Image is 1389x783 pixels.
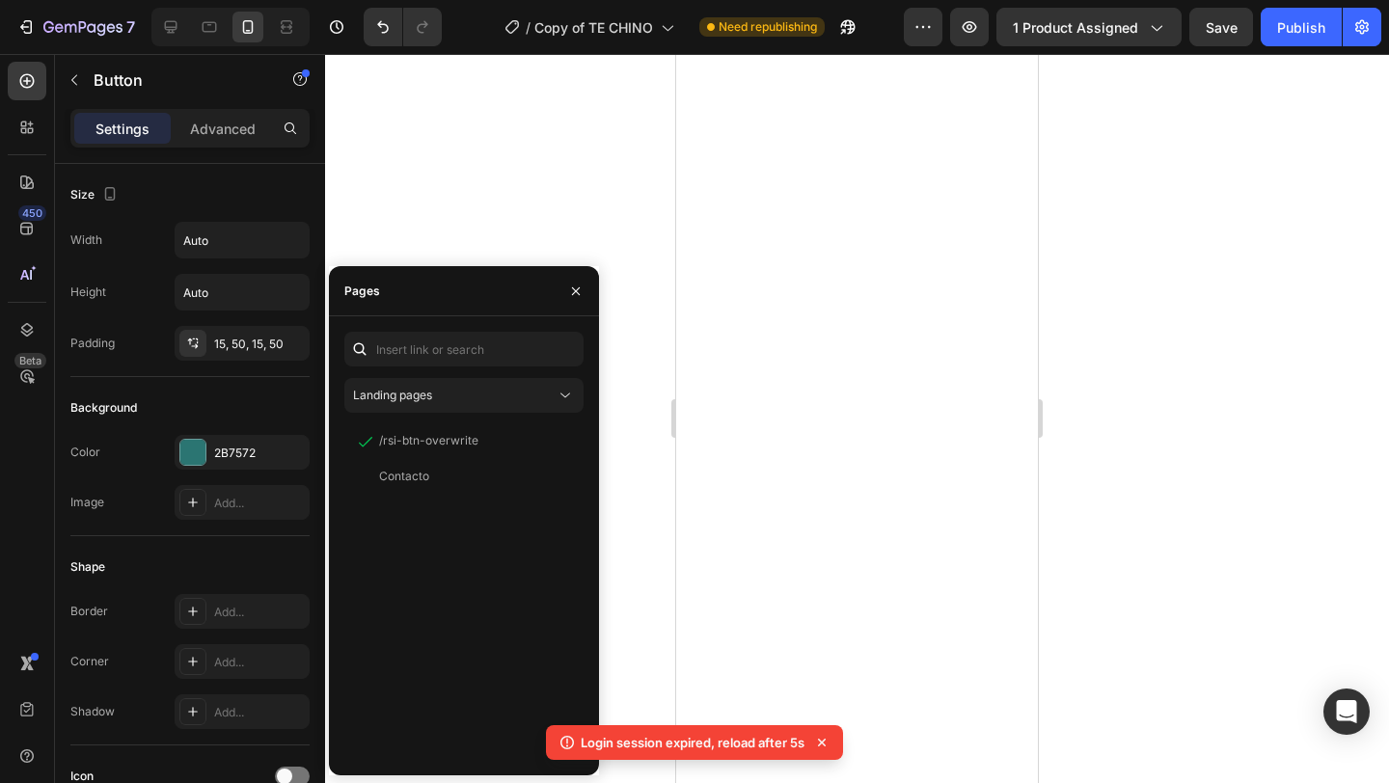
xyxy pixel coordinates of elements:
[534,17,653,38] span: Copy of TE CHINO
[18,205,46,221] div: 450
[214,704,305,721] div: Add...
[176,275,309,310] input: Auto
[94,68,258,92] p: Button
[176,223,309,257] input: Auto
[214,654,305,671] div: Add...
[1013,17,1138,38] span: 1 product assigned
[214,495,305,512] div: Add...
[526,17,531,38] span: /
[353,388,432,402] span: Landing pages
[676,54,1038,783] iframe: Design area
[1206,19,1238,36] span: Save
[70,399,137,417] div: Background
[70,182,122,208] div: Size
[70,283,106,301] div: Height
[1261,8,1342,46] button: Publish
[996,8,1182,46] button: 1 product assigned
[214,445,305,462] div: 2B7572
[1323,688,1370,735] div: Open Intercom Messenger
[70,494,104,511] div: Image
[581,733,804,752] p: Login session expired, reload after 5s
[214,336,305,353] div: 15, 50, 15, 50
[70,603,108,620] div: Border
[70,231,102,249] div: Width
[719,18,817,36] span: Need republishing
[344,378,584,413] button: Landing pages
[70,444,100,461] div: Color
[70,335,115,352] div: Padding
[344,283,380,300] div: Pages
[70,653,109,670] div: Corner
[379,432,478,449] div: /rsi-btn-overwrite
[214,604,305,621] div: Add...
[14,353,46,368] div: Beta
[344,332,584,366] input: Insert link or search
[379,468,429,485] div: Contacto
[70,558,105,576] div: Shape
[8,8,144,46] button: 7
[190,119,256,139] p: Advanced
[70,703,115,720] div: Shadow
[364,8,442,46] div: Undo/Redo
[1189,8,1253,46] button: Save
[1277,17,1325,38] div: Publish
[126,15,135,39] p: 7
[95,119,150,139] p: Settings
